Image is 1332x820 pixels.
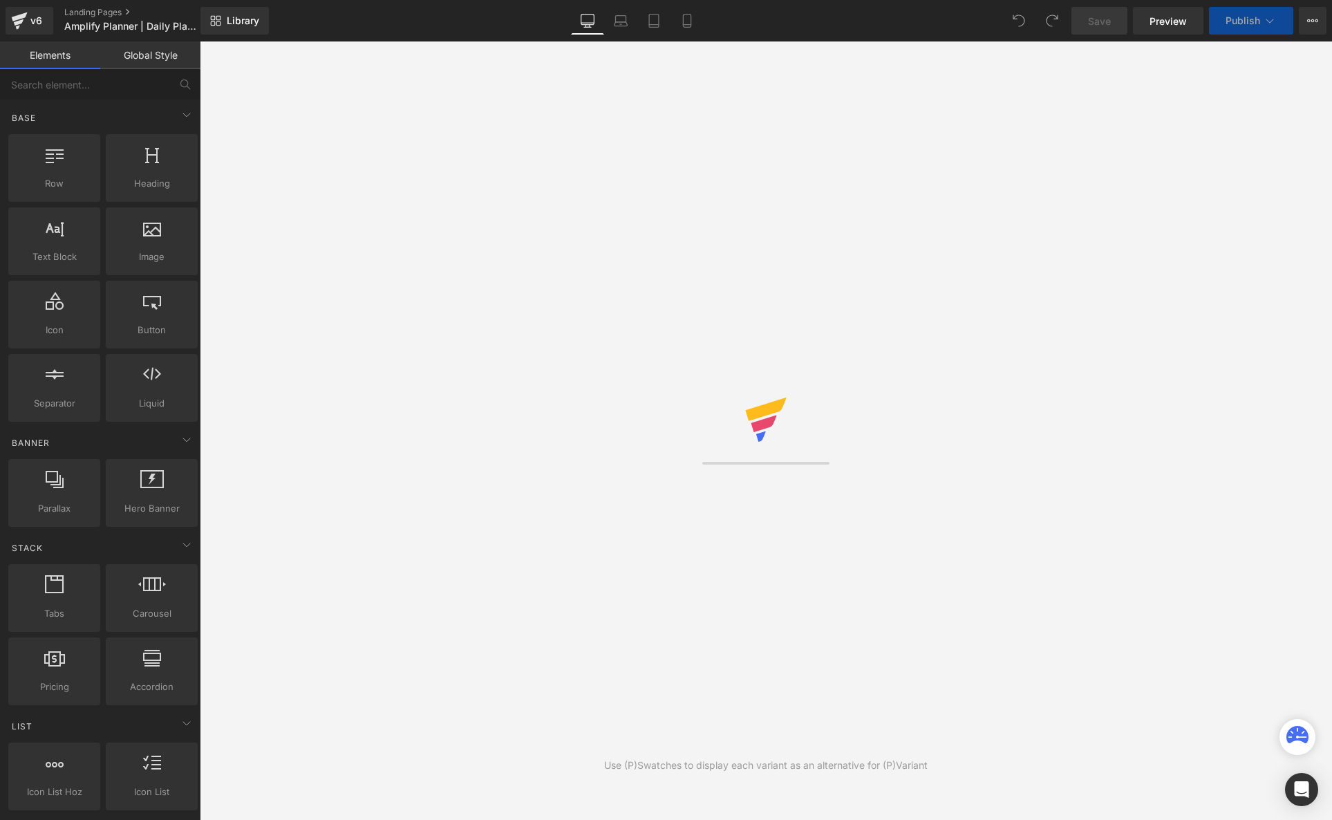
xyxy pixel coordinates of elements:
span: Banner [10,436,51,449]
span: Parallax [12,501,96,516]
a: Tablet [637,7,670,35]
span: Separator [12,396,96,411]
span: Icon List [110,785,194,799]
span: Publish [1226,15,1260,26]
a: v6 [6,7,53,35]
span: Text Block [12,250,96,264]
div: Open Intercom Messenger [1285,773,1318,806]
span: Button [110,323,194,337]
span: Image [110,250,194,264]
a: New Library [200,7,269,35]
span: Base [10,111,37,124]
span: Stack [10,541,44,555]
span: Hero Banner [110,501,194,516]
span: Row [12,176,96,191]
span: Pricing [12,680,96,694]
span: Save [1088,14,1111,28]
span: Heading [110,176,194,191]
a: Landing Pages [64,7,223,18]
span: Icon [12,323,96,337]
button: More [1299,7,1326,35]
span: Accordion [110,680,194,694]
span: Carousel [110,606,194,621]
span: Library [227,15,259,27]
a: Preview [1133,7,1203,35]
a: Global Style [100,41,200,69]
button: Redo [1038,7,1066,35]
div: Use (P)Swatches to display each variant as an alternative for (P)Variant [604,758,928,773]
a: Laptop [604,7,637,35]
span: Amplify Planner | Daily Planners for Organization [64,21,197,32]
div: v6 [28,12,45,30]
span: Liquid [110,396,194,411]
span: List [10,720,34,733]
a: Mobile [670,7,704,35]
span: Preview [1150,14,1187,28]
span: Icon List Hoz [12,785,96,799]
a: Desktop [571,7,604,35]
span: Tabs [12,606,96,621]
button: Publish [1209,7,1293,35]
button: Undo [1005,7,1033,35]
